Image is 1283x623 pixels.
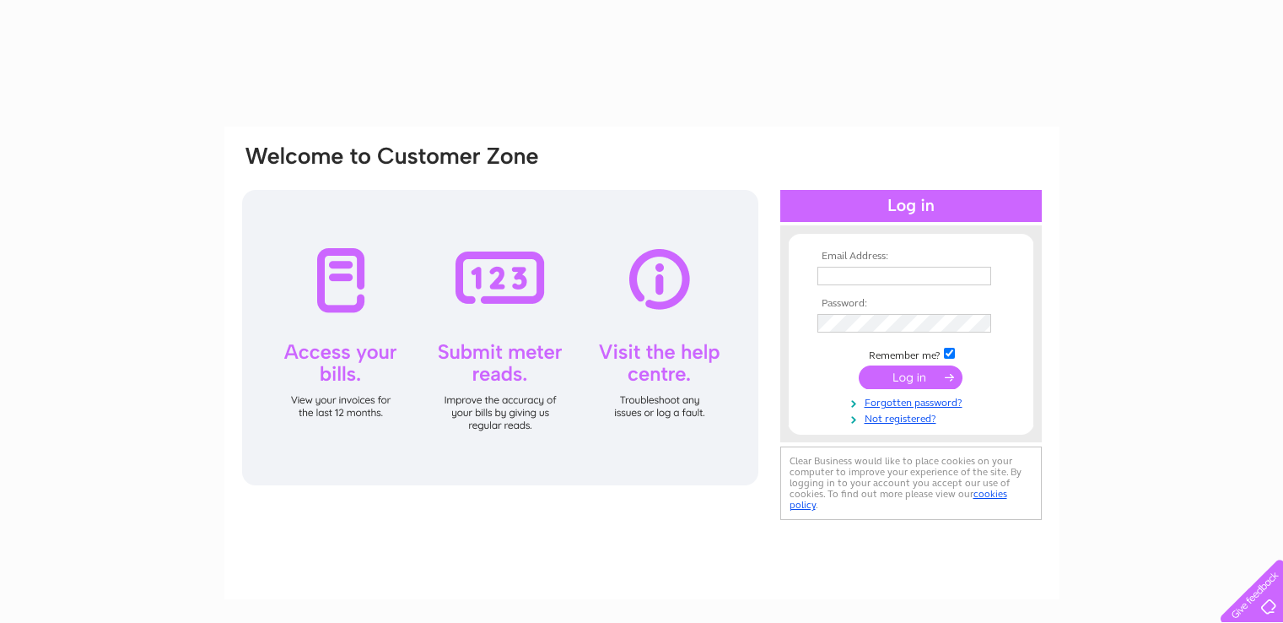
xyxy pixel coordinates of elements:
th: Email Address: [813,251,1009,263]
input: Submit [859,366,962,389]
a: Forgotten password? [817,393,1009,409]
a: cookies policy [790,488,1007,511]
a: Not registered? [817,409,1009,425]
td: Remember me? [813,345,1009,362]
th: Password: [813,298,1009,310]
div: Clear Business would like to place cookies on your computer to improve your experience of the sit... [780,447,1042,520]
